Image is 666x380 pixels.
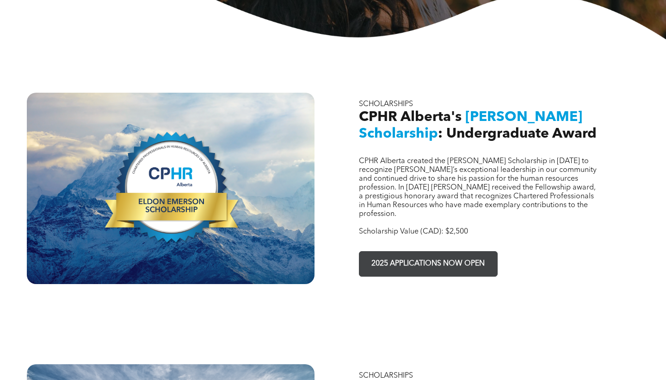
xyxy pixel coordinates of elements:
span: [PERSON_NAME] Scholarship [359,110,582,141]
a: 2025 APPLICATIONS NOW OPEN [359,251,498,277]
span: CPHR Alberta's [359,110,462,124]
span: SCHOLARSHIPS [359,372,413,380]
span: : Undergraduate Award [438,127,597,141]
span: SCHOLARSHIPS [359,101,413,108]
span: CPHR Alberta created the [PERSON_NAME] Scholarship in [DATE] to recognize [PERSON_NAME]’s excepti... [359,158,597,218]
span: Scholarship Value (CAD): $2,500 [359,228,468,235]
span: 2025 APPLICATIONS NOW OPEN [368,255,488,273]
